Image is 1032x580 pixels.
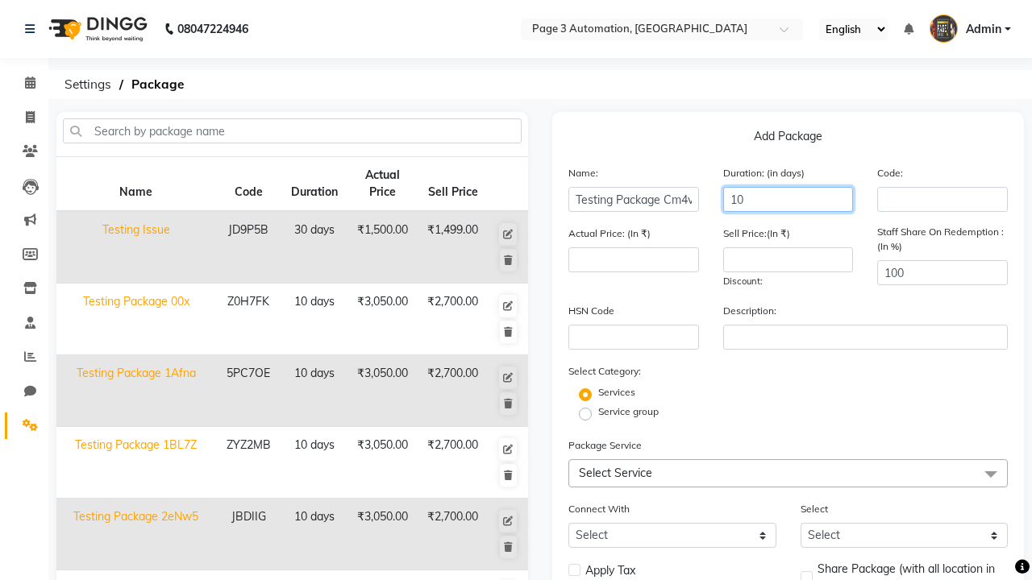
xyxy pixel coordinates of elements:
td: Testing Package 00x [56,284,215,355]
td: ₹2,700.00 [418,355,488,427]
span: Package [123,70,192,99]
label: Connect With [568,502,630,516]
span: Select Service [579,466,652,480]
label: Duration: (in days) [723,166,805,180]
th: Duration [281,157,347,212]
th: Actual Price [347,157,418,212]
img: Admin [930,14,958,43]
td: Testing Issue [56,211,215,284]
td: JD9P5B [215,211,281,284]
td: ₹3,050.00 [347,499,418,570]
td: ₹1,499.00 [418,211,488,284]
td: 10 days [281,427,347,499]
td: 10 days [281,355,347,427]
td: Testing Package 2eNw5 [56,499,215,570]
th: Sell Price [418,157,488,212]
label: Name: [568,166,598,180]
td: Testing Package 1Afna [56,355,215,427]
th: Code [215,157,281,212]
label: Actual Price: (In ₹) [568,226,651,241]
td: 10 days [281,499,347,570]
td: Testing Package 1BL7Z [56,427,215,499]
img: logo [41,6,152,52]
label: Staff Share On Redemption :(In %) [877,225,1008,254]
td: ₹1,500.00 [347,211,418,284]
td: 30 days [281,211,347,284]
td: Z0H7FK [215,284,281,355]
td: ₹2,700.00 [418,284,488,355]
td: ZYZ2MB [215,427,281,499]
b: 08047224946 [177,6,248,52]
td: ₹2,700.00 [418,427,488,499]
label: HSN Code [568,304,614,318]
td: ₹2,700.00 [418,499,488,570]
label: Services [598,385,635,400]
span: Settings [56,70,119,99]
label: Package Service [568,438,642,453]
span: Apply Tax [585,562,635,579]
td: ₹3,050.00 [347,427,418,499]
span: Discount: [723,275,763,287]
td: ₹3,050.00 [347,284,418,355]
label: Select Category: [568,364,641,379]
label: Service group [598,404,659,419]
td: 10 days [281,284,347,355]
label: Code: [877,166,903,180]
label: Sell Price:(In ₹) [723,226,790,241]
td: 5PC7OE [215,355,281,427]
p: Add Package [568,128,1008,151]
label: Description: [723,304,776,318]
input: Search by package name [63,118,522,143]
span: Admin [966,21,1001,38]
th: Name [56,157,215,212]
td: ₹3,050.00 [347,355,418,427]
label: Select [801,502,828,516]
td: JBDIIG [215,499,281,570]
